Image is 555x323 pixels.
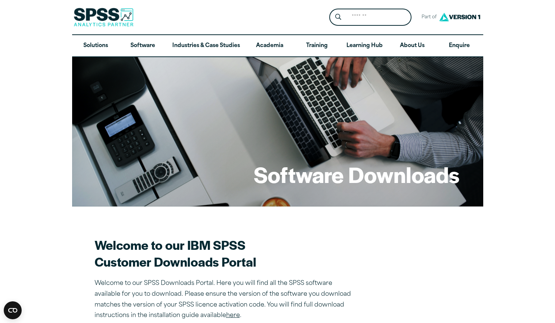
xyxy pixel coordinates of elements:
h1: Software Downloads [254,160,459,189]
a: Software [119,35,166,57]
svg: Search magnifying glass icon [335,14,341,20]
a: Solutions [72,35,119,57]
h2: Welcome to our IBM SPSS Customer Downloads Portal [95,236,356,270]
span: Part of [417,12,437,23]
nav: Desktop version of site main menu [72,35,483,57]
a: Industries & Case Studies [166,35,246,57]
a: here [226,313,240,319]
a: Learning Hub [340,35,389,57]
a: Enquire [436,35,483,57]
a: Academia [246,35,293,57]
img: SPSS Analytics Partner [74,8,133,27]
a: About Us [389,35,436,57]
button: Open CMP widget [4,301,22,319]
p: Welcome to our SPSS Downloads Portal. Here you will find all the SPSS software available for you ... [95,278,356,321]
a: Training [293,35,340,57]
img: Version1 Logo [437,10,482,24]
button: Search magnifying glass icon [331,10,345,24]
form: Site Header Search Form [329,9,411,26]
